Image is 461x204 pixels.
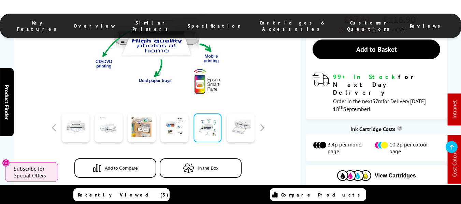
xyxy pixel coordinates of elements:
[333,73,440,96] div: for Next Day Delivery
[375,173,416,179] span: View Cartridges
[333,98,426,112] span: Order in the next for Delivery [DATE] 18 September!
[3,84,10,120] span: Product Finder
[344,20,396,32] span: Customer Questions
[311,170,442,181] button: View Cartridges
[160,158,242,178] button: In the Box
[74,158,156,178] button: Add to Compare
[78,192,169,198] span: Recently Viewed (5)
[188,23,241,29] span: Specification
[410,23,444,29] span: Reviews
[2,159,10,167] button: Close
[198,166,218,171] span: In the Box
[397,126,402,131] sup: Cost per page
[17,20,60,32] span: Key Features
[270,188,366,201] a: Compare Products
[333,73,398,81] span: 99+ In Stock
[451,100,458,119] a: Intranet
[451,142,458,177] a: Cost Calculator
[313,73,440,112] div: modal_delivery
[328,141,374,155] span: 3.4p per mono page
[337,170,371,181] img: Cartridges
[306,126,447,132] div: Ink Cartridge Costs
[389,141,441,155] span: 10.2p per colour page
[339,104,343,110] sup: th
[255,20,330,32] span: Cartridges & Accessories
[130,20,174,32] span: Similar Printers
[14,165,51,179] span: Subscribe for Special Offers
[281,192,364,198] span: Compare Products
[372,98,383,105] span: 57m
[313,40,440,59] a: Add to Basket
[105,166,138,171] span: Add to Compare
[74,23,116,29] span: Overview
[73,188,170,201] a: Recently Viewed (5)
